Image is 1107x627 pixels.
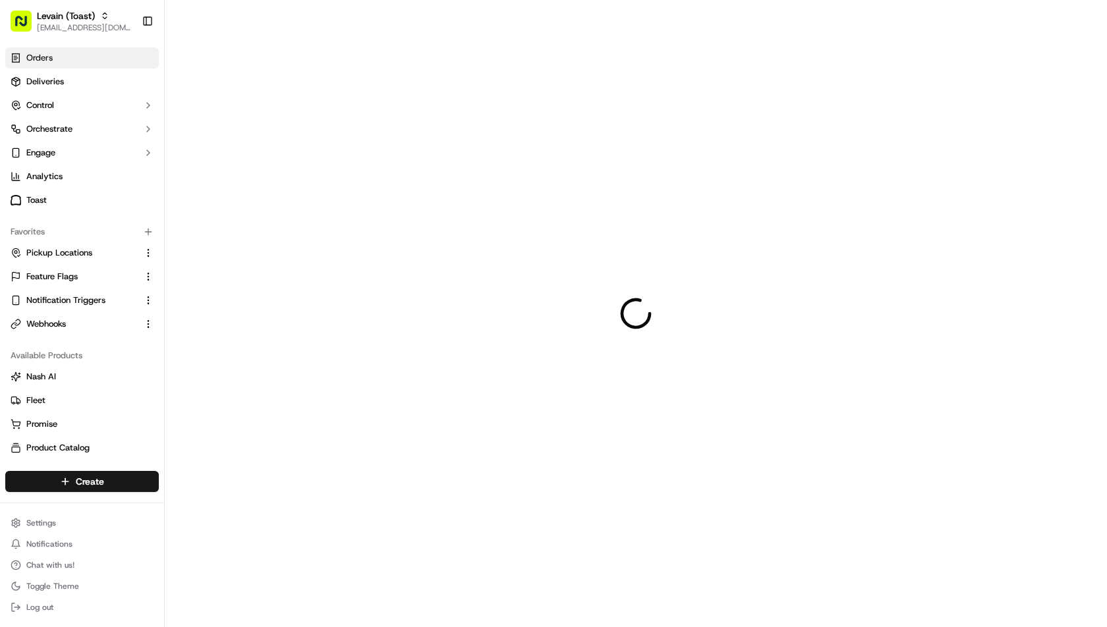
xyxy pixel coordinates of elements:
[5,514,159,532] button: Settings
[26,76,64,88] span: Deliveries
[5,437,159,458] button: Product Catalog
[5,5,136,37] button: Levain (Toast)[EMAIL_ADDRESS][DOMAIN_NAME]
[5,390,159,411] button: Fleet
[5,290,159,311] button: Notification Triggers
[26,602,53,613] span: Log out
[11,271,138,283] a: Feature Flags
[26,247,92,259] span: Pickup Locations
[26,371,56,383] span: Nash AI
[26,318,66,330] span: Webhooks
[26,560,74,570] span: Chat with us!
[5,598,159,616] button: Log out
[76,475,104,488] span: Create
[5,166,159,187] a: Analytics
[26,442,90,454] span: Product Catalog
[5,119,159,140] button: Orchestrate
[26,99,54,111] span: Control
[5,266,159,287] button: Feature Flags
[5,345,159,366] div: Available Products
[5,47,159,68] a: Orders
[5,242,159,263] button: Pickup Locations
[5,556,159,574] button: Chat with us!
[26,52,53,64] span: Orders
[11,195,21,205] img: Toast logo
[5,71,159,92] a: Deliveries
[11,247,138,259] a: Pickup Locations
[26,418,57,430] span: Promise
[26,194,47,206] span: Toast
[5,535,159,553] button: Notifications
[5,221,159,242] div: Favorites
[11,442,154,454] a: Product Catalog
[26,539,72,549] span: Notifications
[11,318,138,330] a: Webhooks
[37,9,95,22] button: Levain (Toast)
[26,271,78,283] span: Feature Flags
[26,395,45,406] span: Fleet
[37,22,131,33] button: [EMAIL_ADDRESS][DOMAIN_NAME]
[5,577,159,595] button: Toggle Theme
[26,581,79,591] span: Toggle Theme
[5,190,159,211] a: Toast
[26,123,72,135] span: Orchestrate
[5,366,159,387] button: Nash AI
[5,414,159,435] button: Promise
[11,395,154,406] a: Fleet
[5,142,159,163] button: Engage
[5,471,159,492] button: Create
[11,371,154,383] a: Nash AI
[11,294,138,306] a: Notification Triggers
[5,95,159,116] button: Control
[5,313,159,335] button: Webhooks
[26,171,63,182] span: Analytics
[26,294,105,306] span: Notification Triggers
[26,518,56,528] span: Settings
[26,147,55,159] span: Engage
[11,418,154,430] a: Promise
